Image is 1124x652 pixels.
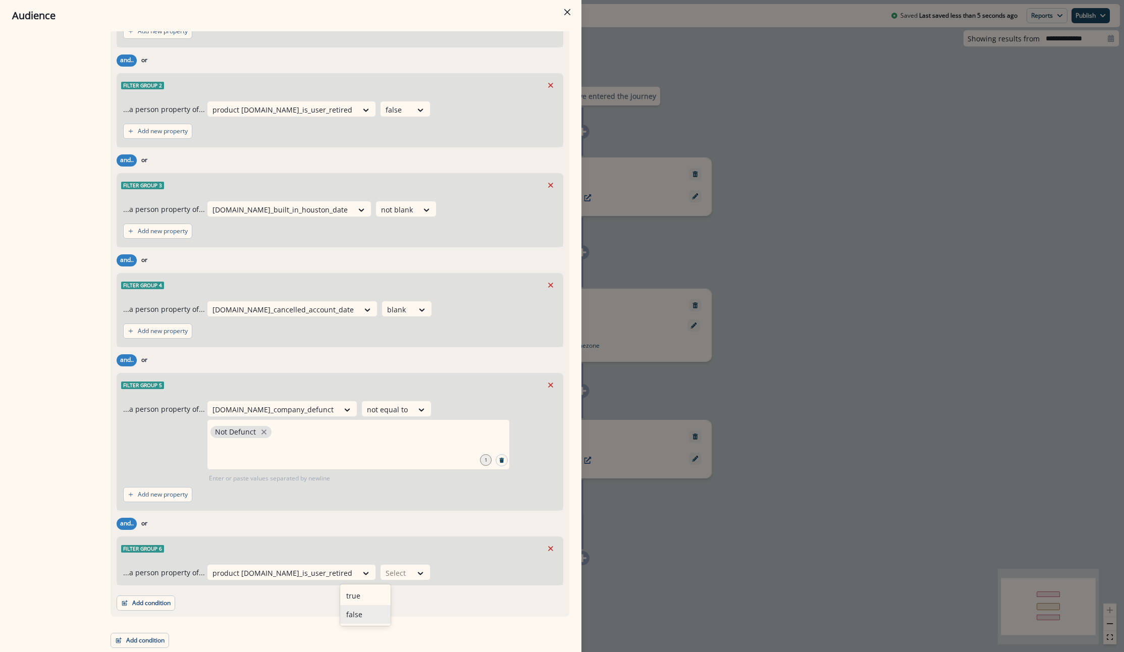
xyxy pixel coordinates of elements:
[137,354,152,366] button: or
[123,404,205,414] p: ...a person property of...
[123,224,192,239] button: Add new property
[123,304,205,314] p: ...a person property of...
[496,454,508,466] button: Search
[480,454,492,466] div: 1
[117,354,137,366] button: and..
[137,154,152,167] button: or
[117,55,137,67] button: and..
[123,24,192,39] button: Add new property
[123,567,205,578] p: ...a person property of...
[207,474,332,483] p: Enter or paste values separated by newline
[138,28,188,35] p: Add new property
[340,586,391,605] div: true
[117,595,175,611] button: Add condition
[123,124,192,139] button: Add new property
[123,204,205,214] p: ...a person property of...
[137,55,152,67] button: or
[123,323,192,339] button: Add new property
[12,8,569,23] div: Audience
[543,541,559,556] button: Remove
[138,328,188,335] p: Add new property
[559,4,575,20] button: Close
[138,128,188,135] p: Add new property
[138,491,188,498] p: Add new property
[111,633,169,648] button: Add condition
[543,178,559,193] button: Remove
[121,182,164,189] span: Filter group 3
[259,427,269,437] button: close
[121,382,164,389] span: Filter group 5
[543,278,559,293] button: Remove
[137,518,152,530] button: or
[121,545,164,553] span: Filter group 6
[123,487,192,502] button: Add new property
[117,254,137,266] button: and..
[137,254,152,266] button: or
[123,104,205,115] p: ...a person property of...
[121,282,164,289] span: Filter group 4
[138,228,188,235] p: Add new property
[117,518,137,530] button: and..
[117,154,137,167] button: and..
[543,377,559,393] button: Remove
[215,428,256,437] p: Not Defunct
[543,78,559,93] button: Remove
[340,605,391,624] div: false
[121,82,164,89] span: Filter group 2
